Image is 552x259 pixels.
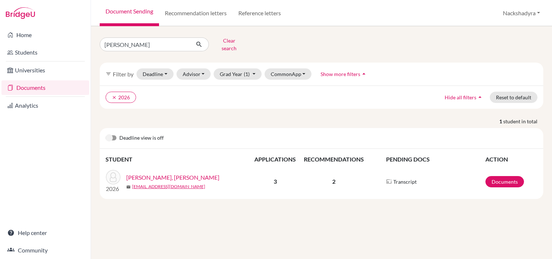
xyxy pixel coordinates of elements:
span: Transcript [393,178,417,186]
i: filter_list [106,71,111,77]
span: Hide all filters [445,94,476,100]
a: Students [1,45,89,60]
button: Hide all filtersarrow_drop_up [438,92,490,103]
span: (1) [244,71,250,77]
th: STUDENT [106,155,251,164]
a: [EMAIL_ADDRESS][DOMAIN_NAME] [132,183,205,190]
th: ACTION [485,155,537,164]
span: Filter by [113,71,134,77]
strong: 1 [499,117,503,125]
span: RECOMMENDATIONS [304,156,364,163]
img: Parchments logo [386,179,392,184]
a: Help center [1,226,89,240]
a: [PERSON_NAME], [PERSON_NAME] [126,173,219,182]
button: Nackshadyra [500,6,543,20]
button: Advisor [176,68,211,80]
b: 3 [274,178,277,185]
img: Spiro Ramos, Leonardo John [106,170,120,184]
i: clear [112,95,117,100]
span: student in total [503,117,543,125]
a: Home [1,28,89,42]
input: Find student by name... [100,37,190,51]
button: CommonApp [265,68,312,80]
button: Clear search [209,35,249,54]
a: Universities [1,63,89,77]
button: Reset to default [490,92,537,103]
span: Deadline view is off [119,134,164,143]
a: Analytics [1,98,89,113]
button: Grad Year(1) [214,68,262,80]
span: PENDING DOCS [386,156,430,163]
span: mail [126,185,131,189]
button: Show more filtersarrow_drop_up [314,68,374,80]
i: arrow_drop_up [360,70,368,77]
p: 2026 [106,184,120,193]
img: Bridge-U [6,7,35,19]
a: Community [1,243,89,258]
span: APPLICATIONS [254,156,296,163]
button: clear2026 [106,92,136,103]
span: Show more filters [321,71,360,77]
i: arrow_drop_up [476,93,484,101]
button: Deadline [136,68,174,80]
a: Documents [485,176,524,187]
a: Documents [1,80,89,95]
p: 2 [299,177,368,186]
